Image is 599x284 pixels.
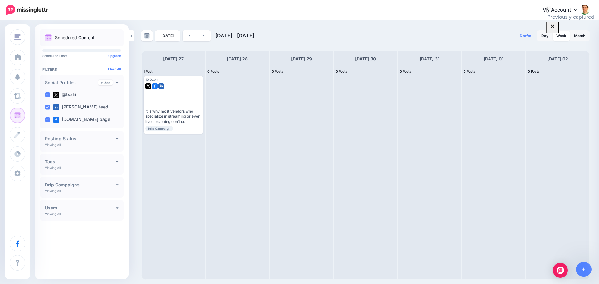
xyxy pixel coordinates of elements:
[45,183,116,187] h4: Drip Campaigns
[53,104,108,110] label: [PERSON_NAME] feed
[207,70,219,73] span: 0 Posts
[152,83,158,89] img: facebook-square.png
[45,80,98,85] h4: Social Profiles
[484,55,504,63] h4: [DATE] 01
[155,30,180,41] a: [DATE]
[42,67,121,72] h4: Filters
[464,70,475,73] span: 0 Posts
[355,55,376,63] h4: [DATE] 30
[45,160,116,164] h4: Tags
[53,92,59,98] img: twitter-square.png
[14,34,21,40] img: menu.png
[536,2,590,18] a: My Account
[528,70,540,73] span: 0 Posts
[45,166,61,170] p: Viewing all
[227,55,248,63] h4: [DATE] 28
[45,34,52,41] img: calendar.png
[108,54,121,58] a: Upgrade
[144,70,153,73] span: 1 Post
[53,92,78,98] label: @tsahil
[6,5,48,15] img: Missinglettr
[98,80,113,85] a: Add
[400,70,412,73] span: 0 Posts
[45,143,61,147] p: Viewing all
[53,117,110,123] label: [DOMAIN_NAME] page
[158,83,164,89] img: linkedin-square.png
[144,33,150,39] img: calendar-grey-darker.png
[215,32,254,39] span: [DATE] - [DATE]
[163,55,184,63] h4: [DATE] 27
[291,55,312,63] h4: [DATE] 29
[272,70,284,73] span: 0 Posts
[570,31,589,41] a: Month
[45,206,116,210] h4: Users
[420,55,440,63] h4: [DATE] 31
[547,55,568,63] h4: [DATE] 02
[553,263,568,278] div: Open Intercom Messenger
[108,67,121,71] a: Clear All
[45,212,61,216] p: Viewing all
[516,30,535,41] a: Drafts
[53,104,59,110] img: linkedin-square.png
[55,36,95,40] p: Scheduled Content
[42,54,121,57] p: Scheduled Posts
[145,126,173,131] span: Drip Campaign
[553,31,570,41] a: Week
[538,31,552,41] a: Day
[45,189,61,193] p: Viewing all
[336,70,348,73] span: 0 Posts
[45,137,116,141] h4: Posting Status
[53,117,59,123] img: facebook-square.png
[145,83,151,89] img: twitter-square.png
[145,78,158,81] span: 10:02pm
[145,109,201,124] div: It is why most vendors who specialize in streaming or even live streaming don’t do conferencing a...
[520,34,531,38] span: Drafts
